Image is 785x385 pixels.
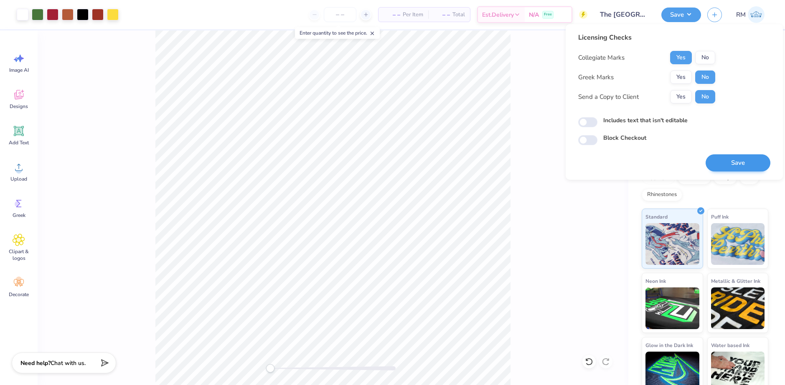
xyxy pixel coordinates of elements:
span: Image AI [9,67,29,73]
button: No [695,51,715,64]
button: Save [661,8,701,22]
span: Puff Ink [711,212,729,221]
input: Untitled Design [594,6,655,23]
span: Water based Ink [711,341,749,350]
span: Metallic & Glitter Ink [711,277,760,285]
button: No [695,70,715,84]
span: Add Text [9,139,29,146]
div: Collegiate Marks [578,53,625,63]
span: Chat with us. [51,359,86,367]
img: Roberta Manuel [748,6,765,23]
span: Glow in the Dark Ink [645,341,693,350]
button: Save [706,154,770,171]
span: Neon Ink [645,277,666,285]
button: Yes [670,51,692,64]
img: Puff Ink [711,223,765,265]
label: Includes text that isn't editable [603,116,688,125]
span: Per Item [403,10,423,19]
span: Upload [10,176,27,182]
span: Designs [10,103,28,110]
span: Greek [13,212,25,219]
img: Neon Ink [645,287,699,329]
div: Send a Copy to Client [578,92,639,102]
button: Yes [670,70,692,84]
strong: Need help? [20,359,51,367]
a: RM [732,6,768,23]
span: RM [736,10,746,20]
button: No [695,90,715,103]
span: Standard [645,212,668,221]
span: Est. Delivery [482,10,514,19]
div: Rhinestones [642,189,682,201]
label: Block Checkout [603,133,646,142]
div: Licensing Checks [578,33,715,43]
div: Greek Marks [578,73,614,82]
div: Accessibility label [266,364,274,372]
span: N/A [529,10,539,19]
div: Enter quantity to see the price. [295,27,380,39]
span: Decorate [9,291,29,298]
input: – – [324,7,356,22]
span: – – [384,10,400,19]
img: Metallic & Glitter Ink [711,287,765,329]
span: Free [544,12,552,18]
button: Yes [670,90,692,103]
span: Clipart & logos [5,248,33,262]
img: Standard [645,223,699,265]
span: Total [452,10,465,19]
span: – – [433,10,450,19]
